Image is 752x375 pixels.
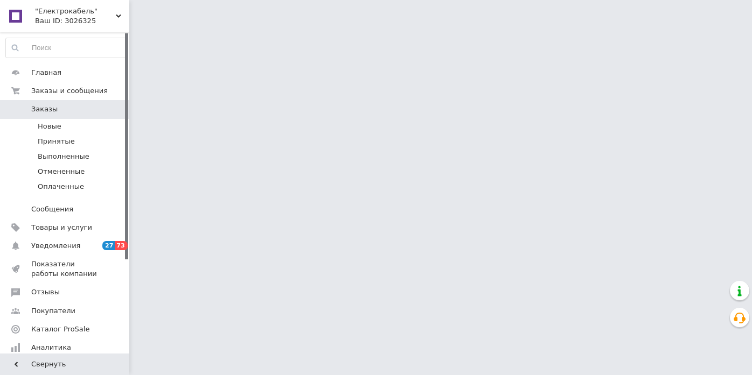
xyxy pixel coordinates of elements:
span: Отзывы [31,287,60,297]
span: Товары и услуги [31,223,92,232]
input: Поиск [6,38,127,58]
span: Новые [38,122,61,131]
span: Отмененные [38,167,85,176]
span: Каталог ProSale [31,324,89,334]
span: Сообщения [31,204,73,214]
span: 73 [115,241,127,250]
span: Главная [31,68,61,77]
span: Выполненные [38,152,89,161]
span: Принятые [38,137,75,146]
span: Заказы и сообщения [31,86,108,96]
div: Ваш ID: 3026325 [35,16,129,26]
span: "Електрокабель" [35,6,116,16]
span: 27 [102,241,115,250]
span: Заказы [31,104,58,114]
span: Уведомления [31,241,80,251]
span: Оплаченные [38,182,84,192]
span: Показатели работы компании [31,259,100,279]
span: Покупатели [31,306,75,316]
span: Аналитика [31,343,71,352]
